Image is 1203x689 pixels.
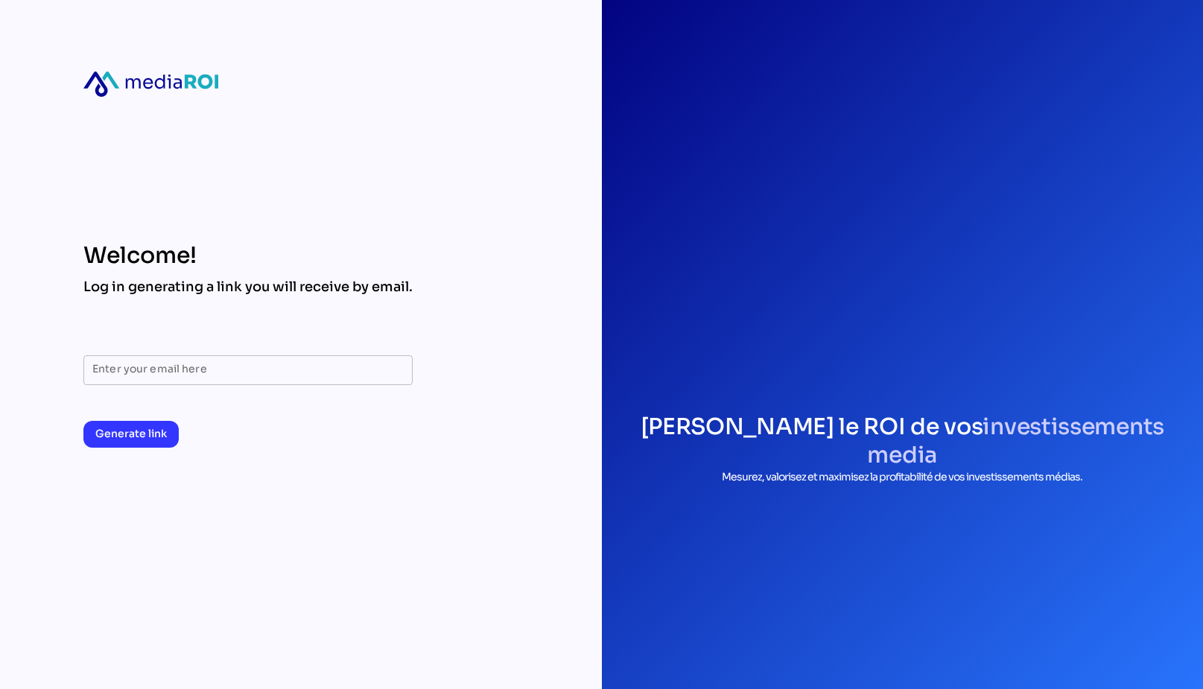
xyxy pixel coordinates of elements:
[95,425,167,442] span: Generate link
[867,413,1164,469] span: investissements media
[83,278,413,296] div: Log in generating a link you will receive by email.
[83,421,179,448] button: Generate link
[83,242,413,269] div: Welcome!
[734,48,1070,383] div: login
[632,469,1174,485] p: Mesurez, valorisez et maximisez la profitabilité de vos investissements médias.
[632,413,1174,469] h1: [PERSON_NAME] le ROI de vos
[83,72,218,97] div: mediaroi
[92,355,404,385] input: Enter your email here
